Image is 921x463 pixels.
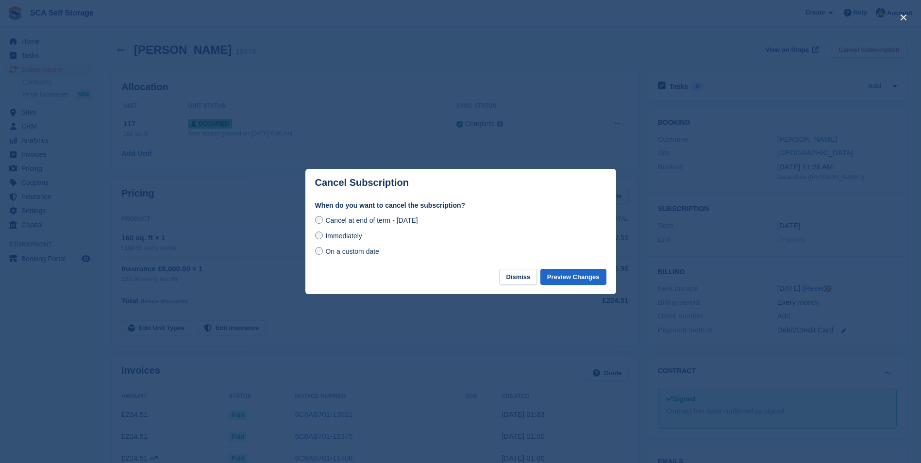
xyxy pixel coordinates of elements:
input: On a custom date [315,247,323,255]
span: Immediately [325,232,362,240]
span: Cancel at end of term - [DATE] [325,216,418,224]
input: Immediately [315,231,323,239]
button: Dismiss [499,269,537,285]
p: Cancel Subscription [315,177,409,188]
label: When do you want to cancel the subscription? [315,200,606,211]
button: close [896,10,911,25]
span: On a custom date [325,248,379,255]
input: Cancel at end of term - [DATE] [315,216,323,224]
button: Preview Changes [540,269,606,285]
